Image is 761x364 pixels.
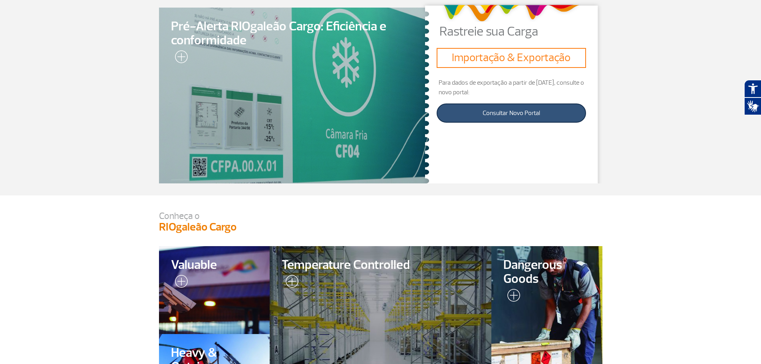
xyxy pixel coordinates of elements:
[282,275,298,291] img: leia-mais
[503,289,520,305] img: leia-mais
[744,80,761,115] div: Plugin de acessibilidade da Hand Talk.
[159,211,602,221] p: Conheça o
[437,78,586,97] p: Para dados de exportação a partir de [DATE], consulte o novo portal:
[744,80,761,97] button: Abrir recursos assistivos.
[171,275,188,291] img: leia-mais
[503,258,590,286] span: Dangerous Goods
[159,221,602,234] h3: RIOgaleão Cargo
[171,50,188,66] img: leia-mais
[171,258,258,272] span: Valuable
[159,8,429,183] a: Pré-Alerta RIOgaleão Cargo: Eficiência e conformidade
[744,97,761,115] button: Abrir tradutor de língua de sinais.
[440,51,582,65] h3: Importação & Exportação
[440,1,582,25] img: grafismo
[439,25,602,38] p: Rastreie sua Carga
[171,20,417,48] span: Pré-Alerta RIOgaleão Cargo: Eficiência e conformidade
[282,258,479,272] span: Temperature Controlled
[159,246,270,334] a: Valuable
[437,103,586,123] a: Consultar Novo Portal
